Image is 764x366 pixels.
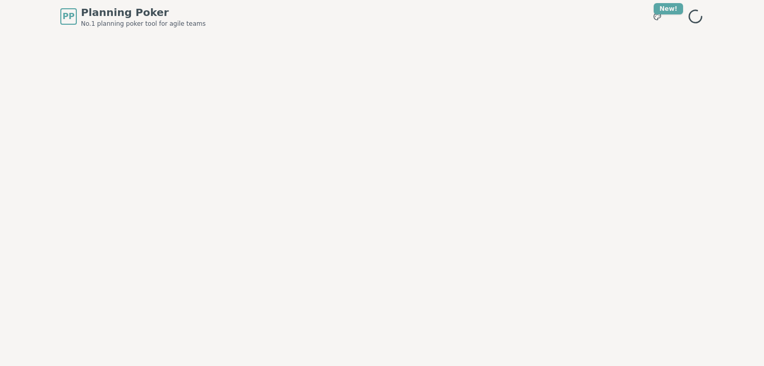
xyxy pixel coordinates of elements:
div: New! [654,3,683,14]
span: PP [62,10,74,23]
span: No.1 planning poker tool for agile teams [81,20,206,28]
button: New! [648,7,667,26]
a: PPPlanning PokerNo.1 planning poker tool for agile teams [60,5,206,28]
span: Planning Poker [81,5,206,20]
